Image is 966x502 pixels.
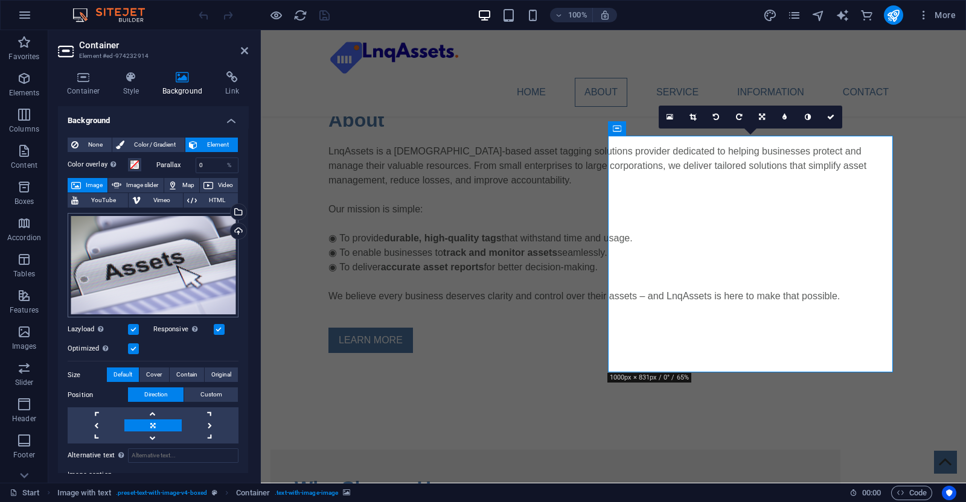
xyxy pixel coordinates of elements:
button: More [913,5,961,25]
button: HTML [184,193,238,208]
span: Video [217,178,234,192]
button: Direction [128,387,184,402]
div: Assets-nxzH54uFUPPk0CwJigdXxA.png [68,213,238,318]
span: YouTube [82,193,124,208]
p: Tables [13,269,35,279]
i: Publish [886,8,900,22]
i: Navigator [811,8,825,22]
p: Boxes [14,197,34,206]
button: commerce [860,8,874,22]
span: Click to select. Double-click to edit [57,486,111,500]
a: Confirm ( Ctrl ⏎ ) [819,106,842,129]
span: : [871,488,872,497]
label: Lazyload [68,322,128,337]
button: Contain [170,367,204,382]
button: text_generator [836,8,850,22]
button: pages [787,8,802,22]
a: Crop mode [682,106,705,129]
button: Color / Gradient [112,138,185,152]
button: Original [205,367,238,382]
p: Accordion [7,233,41,243]
span: Direction [144,387,168,402]
span: Image slider [125,178,159,192]
button: 100% [550,8,593,22]
i: This element is a customizable preset [212,489,217,496]
span: Color / Gradient [128,138,181,152]
label: Parallax [156,162,196,168]
button: Default [107,367,139,382]
button: Element [185,138,238,152]
span: HTML [200,193,234,208]
i: Pages (Ctrl+Alt+S) [787,8,801,22]
img: Editor Logo [69,8,160,22]
h2: Container [79,40,248,51]
i: Design (Ctrl+Alt+Y) [763,8,777,22]
h3: Element #ed-974232914 [79,51,224,62]
h4: Link [216,71,248,97]
div: % [221,158,238,173]
label: Optimized [68,342,128,356]
h4: Style [114,71,153,97]
span: Element [201,138,234,152]
button: Map [164,178,199,192]
span: Custom [200,387,222,402]
button: publish [884,5,903,25]
span: Click to select. Double-click to edit [236,486,270,500]
span: Image [85,178,104,192]
span: None [82,138,108,152]
a: Rotate right 90° [728,106,750,129]
button: Image slider [108,178,163,192]
p: Elements [9,88,40,98]
a: Greyscale [796,106,819,129]
button: Video [200,178,238,192]
span: More [918,9,956,21]
h6: 100% [568,8,587,22]
a: Change orientation [750,106,773,129]
label: Responsive [153,322,214,337]
button: navigator [811,8,826,22]
label: Position [68,388,128,402]
span: Map [181,178,196,192]
button: Cover [139,367,168,382]
button: YouTube [68,193,128,208]
a: Blur [773,106,796,129]
span: Original [211,367,231,382]
h4: Background [153,71,217,97]
p: Slider [15,378,34,387]
p: Header [12,414,36,424]
span: 00 00 [862,486,881,500]
label: Color overlay [68,157,128,172]
span: Contain [176,367,197,382]
button: Vimeo [129,193,182,208]
span: Vimeo [144,193,179,208]
span: . preset-text-with-image-v4-boxed [116,486,207,500]
h6: Session time [849,486,881,500]
h4: Background [58,106,248,128]
a: Rotate left 90° [705,106,728,129]
i: AI Writer [836,8,849,22]
a: Click to cancel selection. Double-click to open Pages [10,486,40,500]
i: Reload page [293,8,307,22]
input: Alternative text... [128,448,238,463]
button: Custom [184,387,238,402]
p: Columns [9,124,39,134]
p: Content [11,160,37,170]
span: . text-with-image-image [275,486,338,500]
nav: breadcrumb [57,486,351,500]
button: Usercentrics [942,486,956,500]
p: Favorites [8,52,39,62]
p: Footer [13,450,35,460]
label: Alternative text [68,448,128,463]
button: reload [293,8,307,22]
h4: Container [58,71,114,97]
label: Image caption [68,468,238,482]
button: design [763,8,778,22]
p: Images [12,342,37,351]
span: Default [114,367,132,382]
span: Code [897,486,927,500]
button: Image [68,178,107,192]
i: This element contains a background [343,489,350,496]
span: Cover [146,367,162,382]
label: Size [68,368,107,383]
i: Commerce [860,8,874,22]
